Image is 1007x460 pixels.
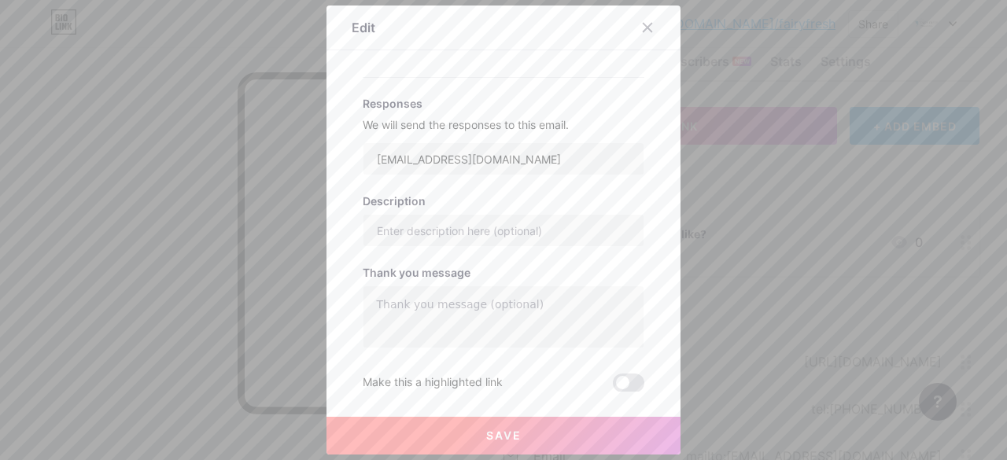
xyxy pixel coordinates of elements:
[363,194,645,208] h3: Description
[352,18,375,37] div: Edit
[363,143,644,175] input: name@example.com
[486,429,522,442] span: Save
[363,374,503,392] div: Make this a highlighted link
[363,97,645,110] h3: Responses
[363,215,644,246] input: Enter description here (optional)
[363,266,645,279] h3: Thank you message
[326,417,681,454] button: Save
[363,116,645,133] p: We will send the responses to this email.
